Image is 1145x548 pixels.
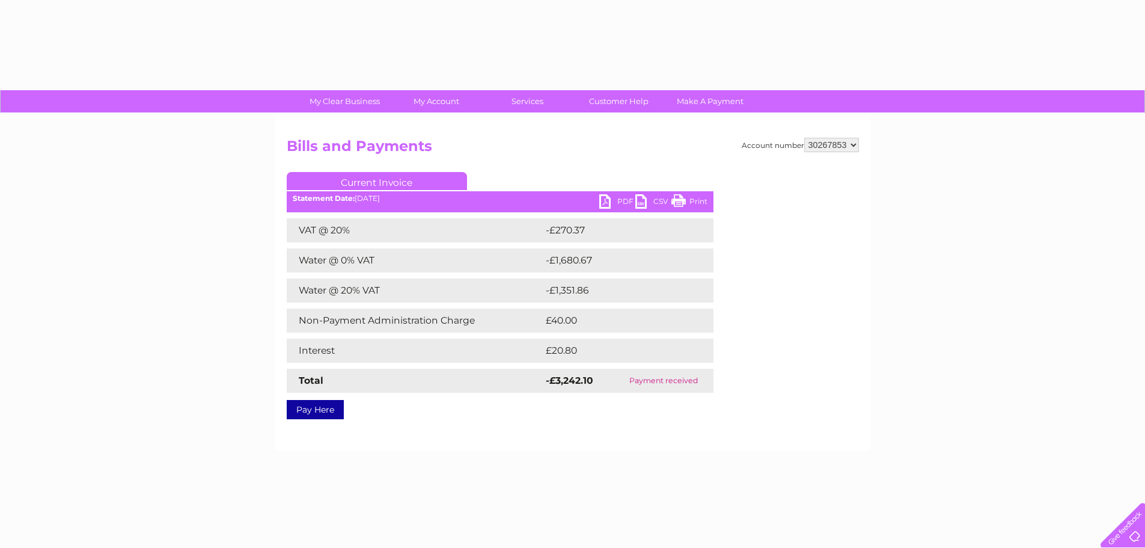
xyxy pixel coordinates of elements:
[543,309,690,333] td: £40.00
[287,248,543,272] td: Water @ 0% VAT
[543,279,695,303] td: -£1,351.86
[635,194,671,212] a: CSV
[543,339,690,363] td: £20.80
[569,90,668,112] a: Customer Help
[287,400,344,419] a: Pay Here
[671,194,707,212] a: Print
[287,339,543,363] td: Interest
[293,194,355,203] b: Statement Date:
[599,194,635,212] a: PDF
[287,138,859,161] h2: Bills and Payments
[742,138,859,152] div: Account number
[295,90,394,112] a: My Clear Business
[478,90,577,112] a: Services
[287,172,467,190] a: Current Invoice
[287,309,543,333] td: Non-Payment Administration Charge
[386,90,486,112] a: My Account
[546,375,593,386] strong: -£3,242.10
[543,248,696,272] td: -£1,680.67
[287,279,543,303] td: Water @ 20% VAT
[287,218,543,242] td: VAT @ 20%
[299,375,323,386] strong: Total
[614,369,713,393] td: Payment received
[543,218,694,242] td: -£270.37
[661,90,760,112] a: Make A Payment
[287,194,713,203] div: [DATE]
